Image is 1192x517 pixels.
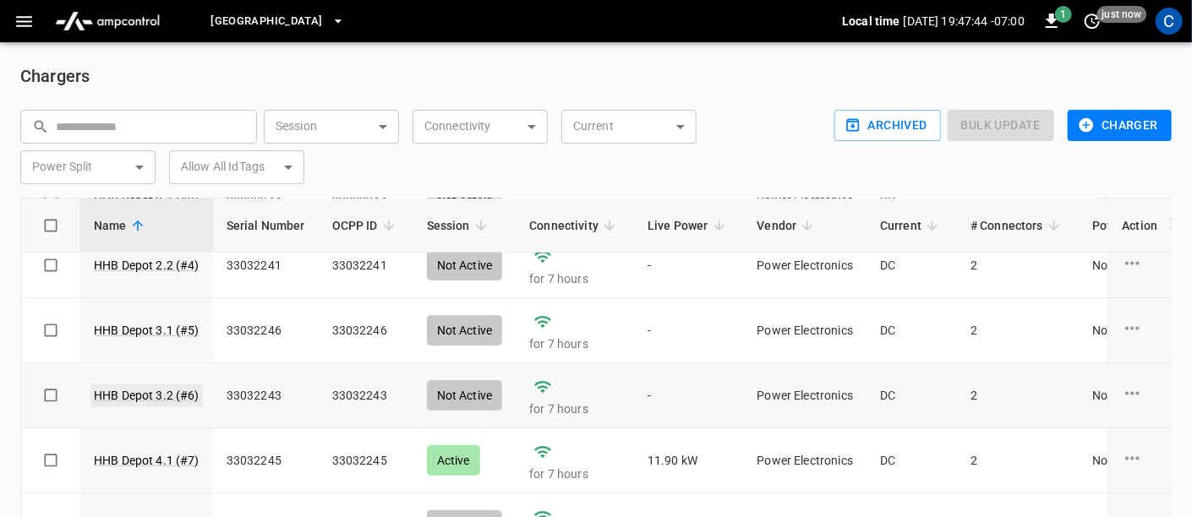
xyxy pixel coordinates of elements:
[332,215,400,236] span: OCPP ID
[744,298,867,363] td: Power Electronics
[744,363,867,428] td: Power Electronics
[1055,6,1072,23] span: 1
[427,380,503,411] div: Not Active
[744,233,867,298] td: Power Electronics
[757,215,819,236] span: Vendor
[529,335,621,352] p: for 7 hours
[1156,8,1183,35] div: profile-icon
[319,428,413,493] td: 33032245
[1107,199,1171,253] th: Action
[971,215,1065,236] span: # Connectors
[867,298,957,363] td: DC
[867,233,957,298] td: DC
[319,298,413,363] td: 33032246
[648,215,730,236] span: Live Power
[957,363,1079,428] td: 2
[867,428,957,493] td: DC
[427,215,492,236] span: Session
[957,233,1079,298] td: 2
[867,363,957,428] td: DC
[744,428,867,493] td: Power Electronics
[957,428,1079,493] td: 2
[634,363,744,428] td: -
[634,298,744,363] td: -
[634,233,744,298] td: -
[529,270,621,287] p: for 7 hours
[842,13,900,30] p: Local time
[1122,318,1157,343] div: charge point options
[904,13,1025,30] p: [DATE] 19:47:44 -07:00
[1122,253,1157,278] div: charge point options
[20,63,1172,90] h6: Chargers
[1097,6,1147,23] span: just now
[94,452,200,469] a: HHB Depot 4.1 (#7)
[319,363,413,428] td: 33032243
[529,400,621,417] p: for 7 hours
[213,233,319,298] td: 33032241
[529,215,621,236] span: Connectivity
[48,5,167,37] img: ampcontrol.io logo
[427,445,480,476] div: Active
[634,428,744,493] td: 11.90 kW
[94,322,200,339] a: HHB Depot 3.1 (#5)
[94,215,149,236] span: Name
[211,12,322,31] span: [GEOGRAPHIC_DATA]
[427,250,503,280] div: Not Active
[880,215,943,236] span: Current
[834,110,941,141] button: Archived
[1122,448,1157,473] div: charge point options
[957,298,1079,363] td: 2
[1079,8,1106,35] button: set refresh interval
[94,257,200,274] a: HHB Depot 2.2 (#4)
[213,428,319,493] td: 33032245
[90,384,203,407] a: HHB Depot 3.2 (#6)
[213,199,319,253] th: Serial Number
[1068,110,1172,141] button: Charger
[213,363,319,428] td: 33032243
[319,233,413,298] td: 33032241
[427,315,503,346] div: Not Active
[204,5,351,38] button: [GEOGRAPHIC_DATA]
[213,298,319,363] td: 33032246
[1122,383,1157,408] div: charge point options
[529,465,621,482] p: for 7 hours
